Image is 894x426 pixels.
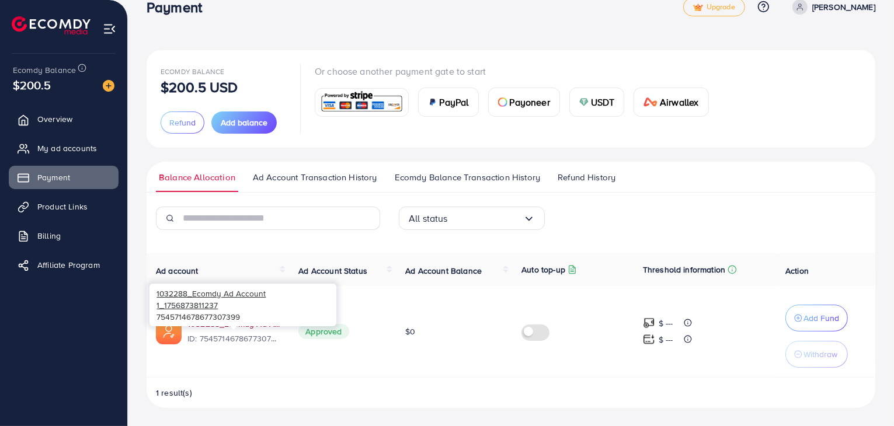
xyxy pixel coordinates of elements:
[211,111,277,134] button: Add balance
[844,373,885,417] iframe: Chat
[395,171,540,184] span: Ecomdy Balance Transaction History
[9,224,119,247] a: Billing
[643,333,655,345] img: top-up amount
[221,117,267,128] span: Add balance
[103,22,116,36] img: menu
[785,265,809,277] span: Action
[579,97,589,107] img: card
[693,4,703,12] img: tick
[9,107,119,131] a: Overview
[660,95,698,109] span: Airwallex
[510,95,550,109] span: Payoneer
[521,263,565,277] p: Auto top-up
[409,209,448,228] span: All status
[569,88,625,117] a: cardUSDT
[399,207,545,230] div: Search for option
[315,64,718,78] p: Or choose another payment gate to start
[37,201,88,212] span: Product Links
[440,95,469,109] span: PayPal
[319,90,405,115] img: card
[558,171,615,184] span: Refund History
[187,333,280,344] span: ID: 7545714678677307399
[785,341,848,368] button: Withdraw
[169,117,196,128] span: Refund
[405,326,415,337] span: $0
[428,97,437,107] img: card
[448,209,523,228] input: Search for option
[418,88,479,117] a: cardPayPal
[298,324,349,339] span: Approved
[161,111,204,134] button: Refund
[498,97,507,107] img: card
[13,64,76,76] span: Ecomdy Balance
[643,317,655,329] img: top-up amount
[591,95,615,109] span: USDT
[315,88,409,117] a: card
[803,347,837,361] p: Withdraw
[253,171,377,184] span: Ad Account Transaction History
[643,97,658,107] img: card
[161,67,224,76] span: Ecomdy Balance
[149,284,336,326] div: 7545714678677307399
[785,305,848,331] button: Add Fund
[9,166,119,189] a: Payment
[659,316,673,330] p: $ ---
[659,333,673,347] p: $ ---
[13,76,51,93] span: $200.5
[156,319,182,344] img: ic-ads-acc.e4c84228.svg
[634,88,708,117] a: cardAirwallex
[12,16,91,34] img: logo
[156,387,192,399] span: 1 result(s)
[37,172,70,183] span: Payment
[9,137,119,160] a: My ad accounts
[298,265,367,277] span: Ad Account Status
[37,113,72,125] span: Overview
[37,142,97,154] span: My ad accounts
[405,265,482,277] span: Ad Account Balance
[488,88,560,117] a: cardPayoneer
[9,195,119,218] a: Product Links
[803,311,839,325] p: Add Fund
[37,259,100,271] span: Affiliate Program
[9,253,119,277] a: Affiliate Program
[161,80,238,94] p: $200.5 USD
[159,171,235,184] span: Balance Allocation
[156,288,266,310] span: 1032288_Ecomdy Ad Account 1_1756873811237
[643,263,725,277] p: Threshold information
[103,80,114,92] img: image
[156,265,199,277] span: Ad account
[37,230,61,242] span: Billing
[693,3,735,12] span: Upgrade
